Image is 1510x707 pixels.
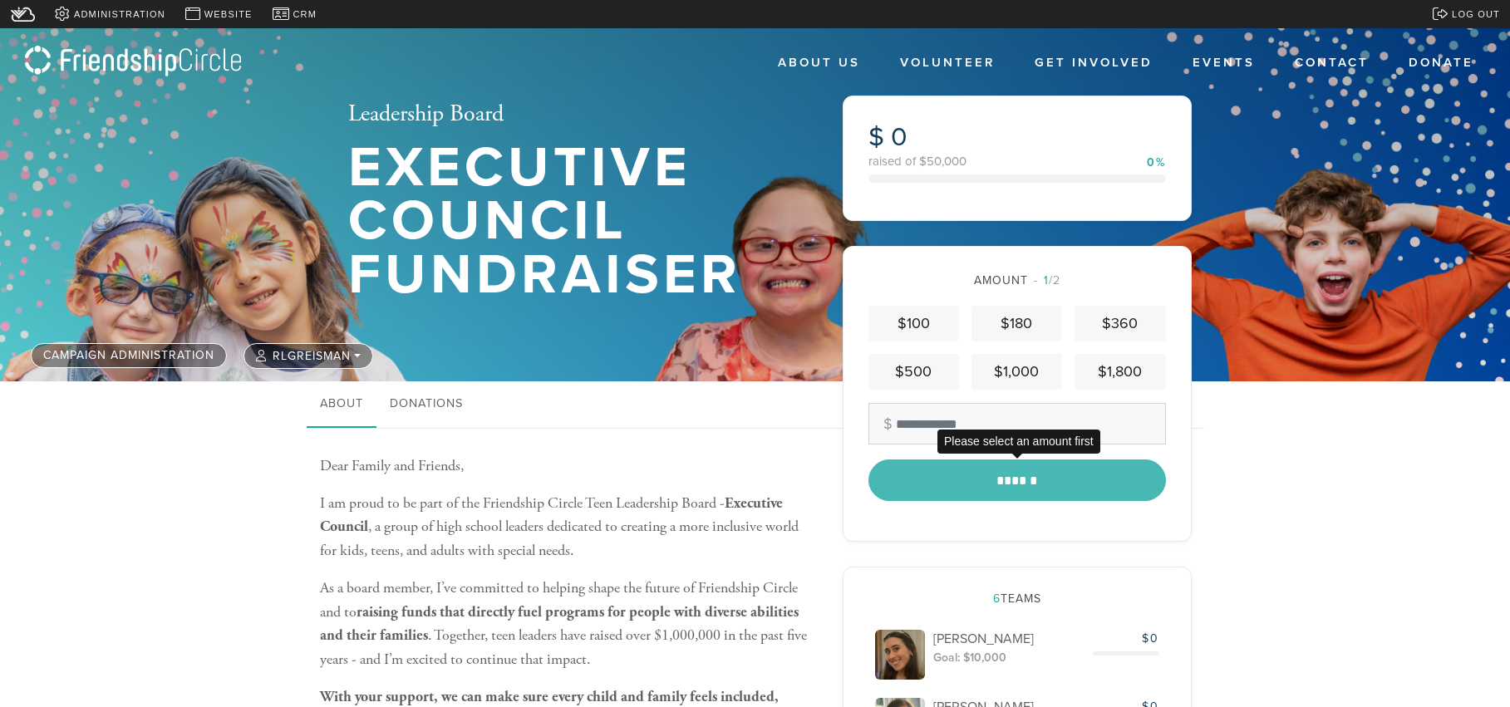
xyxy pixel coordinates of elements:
a: Get Involved [1022,47,1165,79]
span: Log out [1452,7,1500,22]
span: /2 [1034,273,1060,287]
a: About Us [765,47,873,79]
a: $100 [868,306,959,341]
div: Please select an amount first [937,430,1100,454]
div: Goal: $10,000 [933,650,1085,665]
a: Campaign Administration [31,343,227,368]
span: 6 [993,592,1001,606]
a: Donate [1396,47,1486,79]
span: Website [204,7,253,22]
a: Volunteer [888,47,1007,79]
div: 0% [1147,157,1166,169]
div: Amount [868,272,1166,289]
b: raising funds that directly fuel programs for people with diverse abilities and their families [320,602,799,646]
div: raised of $50,000 [868,155,1166,168]
a: [PERSON_NAME] Goal: $10,000 $0 [868,623,1166,686]
div: $360 [1081,312,1158,335]
img: logo_fc.png [25,46,241,78]
a: $1,000 [971,354,1062,390]
p: Dear Family and Friends, [320,454,817,479]
div: $1,800 [1081,361,1158,383]
div: $500 [875,361,952,383]
a: $360 [1075,306,1165,341]
span: $ [868,121,884,153]
a: Events [1180,47,1267,79]
div: $100 [875,312,952,335]
a: $1,800 [1075,354,1165,390]
a: $180 [971,306,1062,341]
button: RLGreisman [243,343,373,369]
a: Donations [376,381,476,428]
h2: Teams [868,592,1166,606]
h1: Executive Council Fundraiser [348,141,789,302]
span: 0 [891,121,907,153]
span: Administration [74,7,165,22]
div: $180 [978,312,1055,335]
p: I am proud to be part of the Friendship Circle Teen Leadership Board - , a group of high school l... [320,492,817,563]
span: CRM [293,7,317,22]
a: $500 [868,354,959,390]
span: 1 [1044,273,1049,287]
h2: Leadership Board [348,101,789,129]
img: imagefile [875,630,925,680]
p: As a board member, I’ve committed to helping shape the future of Friendship Circle and to . Toget... [320,577,817,672]
a: About [307,381,376,428]
p: [PERSON_NAME] [933,630,1085,648]
a: Contact [1282,47,1381,79]
div: $1,000 [978,361,1055,383]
